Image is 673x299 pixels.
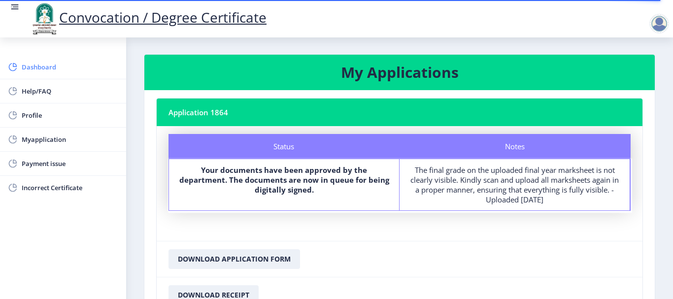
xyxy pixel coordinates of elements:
[179,165,389,195] b: Your documents have been approved by the department. The documents are now in queue for being dig...
[22,133,118,145] span: Myapplication
[408,165,621,204] div: The final grade on the uploaded final year marksheet is not clearly visible. Kindly scan and uplo...
[156,63,643,82] h3: My Applications
[22,158,118,169] span: Payment issue
[22,85,118,97] span: Help/FAQ
[400,134,631,159] div: Notes
[22,182,118,194] span: Incorrect Certificate
[22,109,118,121] span: Profile
[30,2,59,35] img: logo
[168,249,300,269] button: Download Application Form
[157,99,642,126] nb-card-header: Application 1864
[30,8,267,27] a: Convocation / Degree Certificate
[22,61,118,73] span: Dashboard
[168,134,400,159] div: Status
